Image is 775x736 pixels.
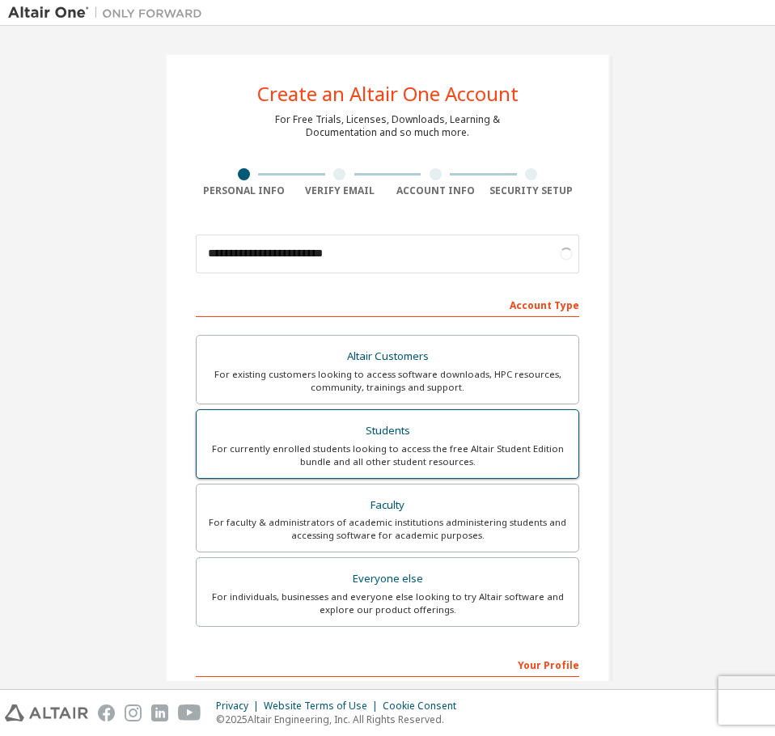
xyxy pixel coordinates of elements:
[206,345,569,368] div: Altair Customers
[216,713,466,726] p: © 2025 Altair Engineering, Inc. All Rights Reserved.
[206,568,569,590] div: Everyone else
[125,704,142,721] img: instagram.svg
[206,494,569,517] div: Faculty
[196,651,579,677] div: Your Profile
[387,184,484,197] div: Account Info
[275,113,500,139] div: For Free Trials, Licenses, Downloads, Learning & Documentation and so much more.
[206,368,569,394] div: For existing customers looking to access software downloads, HPC resources, community, trainings ...
[98,704,115,721] img: facebook.svg
[264,700,383,713] div: Website Terms of Use
[151,704,168,721] img: linkedin.svg
[5,704,88,721] img: altair_logo.svg
[206,516,569,542] div: For faculty & administrators of academic institutions administering students and accessing softwa...
[257,84,519,104] div: Create an Altair One Account
[206,420,569,442] div: Students
[206,590,569,616] div: For individuals, businesses and everyone else looking to try Altair software and explore our prod...
[292,184,388,197] div: Verify Email
[484,184,580,197] div: Security Setup
[196,184,292,197] div: Personal Info
[216,700,264,713] div: Privacy
[206,442,569,468] div: For currently enrolled students looking to access the free Altair Student Edition bundle and all ...
[196,291,579,317] div: Account Type
[383,700,466,713] div: Cookie Consent
[8,5,210,21] img: Altair One
[178,704,201,721] img: youtube.svg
